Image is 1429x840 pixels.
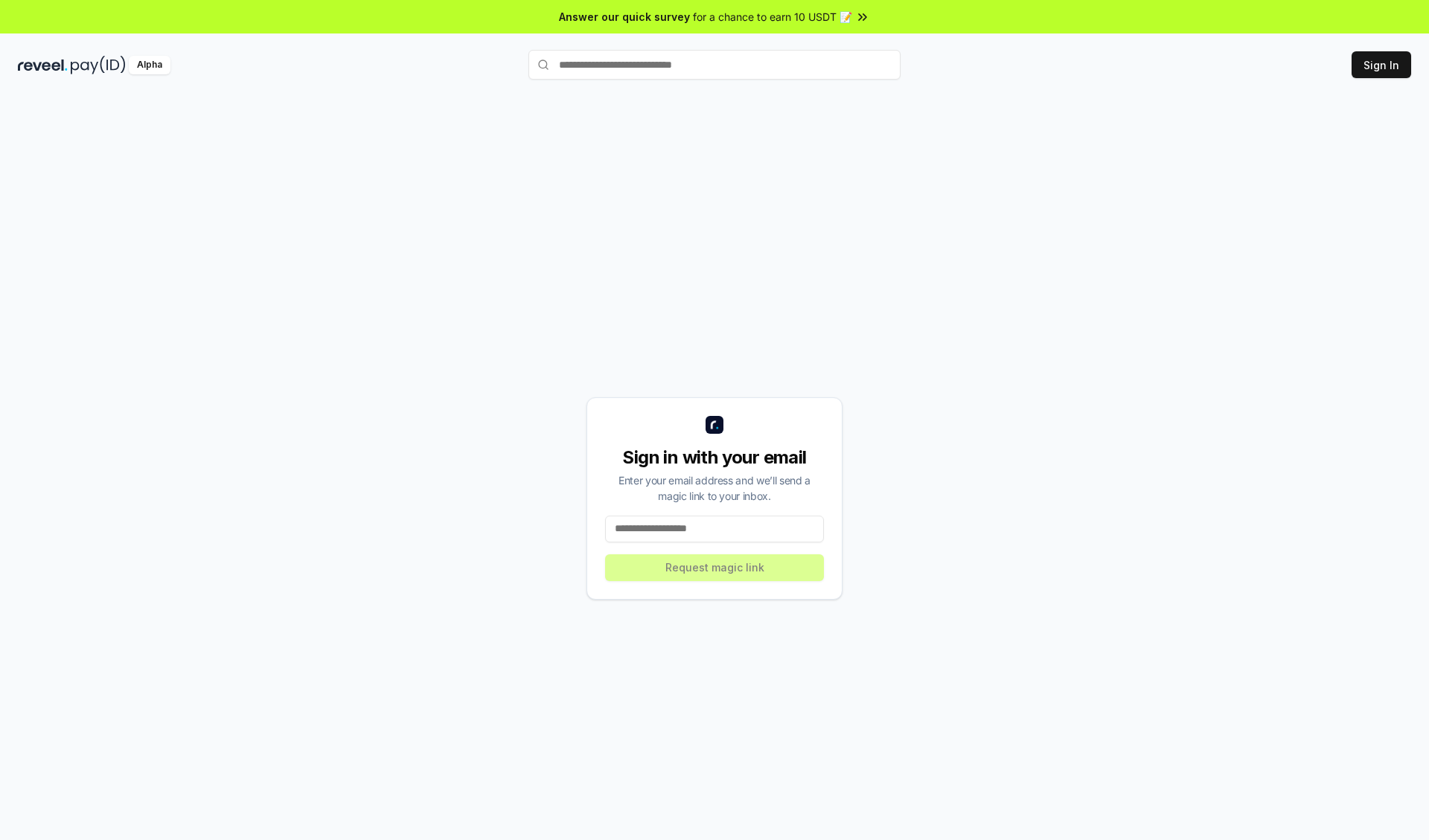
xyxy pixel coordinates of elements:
img: logo_small [706,416,723,434]
span: Answer our quick survey [559,9,690,25]
img: pay_id [71,56,126,74]
span: for a chance to earn 10 USDT 📝 [693,9,852,25]
div: Enter your email address and we’ll send a magic link to your inbox. [605,472,824,504]
div: Alpha [129,56,170,74]
div: Sign in with your email [605,446,824,469]
button: Sign In [1352,51,1411,78]
img: reveel_dark [18,56,68,74]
